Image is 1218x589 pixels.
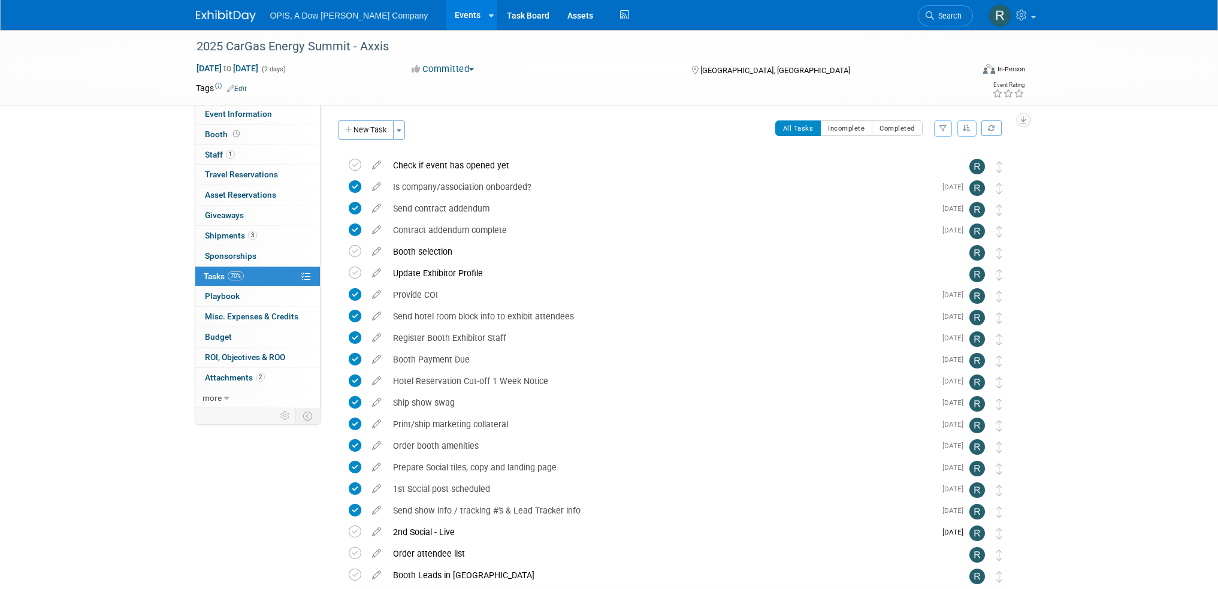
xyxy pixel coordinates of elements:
a: edit [366,225,387,235]
span: 3 [248,231,257,240]
a: Attachments2 [195,368,320,388]
div: Event Rating [992,82,1024,88]
img: Renee Ortner [969,202,985,218]
span: OPIS, A Dow [PERSON_NAME] Company [270,11,428,20]
button: New Task [338,120,394,140]
a: Playbook [195,286,320,306]
img: Renee Ortner [969,418,985,433]
a: edit [366,570,387,581]
span: Sponsorships [205,251,256,261]
div: Is company/association onboarded? [387,177,935,197]
a: edit [366,484,387,494]
img: Renee Ortner [969,504,985,519]
span: [DATE] [942,506,969,515]
div: Hotel Reservation Cut-off 1 Week Notice [387,371,935,391]
button: Incomplete [820,120,872,136]
span: Giveaways [205,210,244,220]
div: 2nd Social - Live [387,522,935,542]
a: edit [366,462,387,473]
span: Tasks [204,271,244,281]
div: Send hotel room block info to exhibit attendees [387,306,935,327]
a: edit [366,376,387,386]
img: Renee Ortner [969,525,985,541]
div: Booth Payment Due [387,349,935,370]
span: [DATE] [942,183,969,191]
span: [DATE] [942,420,969,428]
a: Tasks70% [195,267,320,286]
span: [DATE] [942,226,969,234]
span: Booth not reserved yet [231,129,242,138]
span: [DATE] [942,442,969,450]
div: Contract addendum complete [387,220,935,240]
i: Move task [996,355,1002,367]
div: Send show info / tracking #'s & Lead Tracker info [387,500,935,521]
span: [DATE] [DATE] [196,63,259,74]
button: All Tasks [775,120,821,136]
div: Register Booth Exhibitor Staff [387,328,935,348]
img: Renee Ortner [969,267,985,282]
i: Move task [996,183,1002,194]
a: Misc. Expenses & Credits [195,307,320,327]
a: Sponsorships [195,246,320,266]
div: Send contract addendum [387,198,935,219]
a: edit [366,289,387,300]
img: Format-Inperson.png [983,64,995,74]
span: Shipments [205,231,257,240]
span: Playbook [205,291,240,301]
a: Refresh [981,120,1002,136]
div: Event Format [902,62,1026,80]
img: Renee Ortner [969,396,985,412]
a: edit [366,160,387,171]
span: Budget [205,332,232,342]
div: Provide COI [387,285,935,305]
a: edit [366,505,387,516]
a: edit [366,246,387,257]
a: edit [366,333,387,343]
div: 2025 CarGas Energy Summit - Axxis [192,36,955,58]
div: Check if event has opened yet [387,155,945,176]
span: 70% [228,271,244,280]
a: Booth [195,125,320,144]
i: Move task [996,334,1002,345]
span: Asset Reservations [205,190,276,200]
a: edit [366,527,387,537]
a: edit [366,182,387,192]
a: Budget [195,327,320,347]
i: Move task [996,247,1002,259]
div: Update Exhibitor Profile [387,263,945,283]
i: Move task [996,420,1002,431]
i: Move task [996,485,1002,496]
a: more [195,388,320,408]
span: [DATE] [942,398,969,407]
i: Move task [996,226,1002,237]
div: In-Person [997,65,1025,74]
img: Renee Ortner [969,180,985,196]
a: edit [366,354,387,365]
span: [DATE] [942,334,969,342]
a: edit [366,397,387,408]
span: Travel Reservations [205,170,278,179]
span: ROI, Objectives & ROO [205,352,285,362]
img: Renee Ortner [969,461,985,476]
span: [DATE] [942,528,969,536]
span: [GEOGRAPHIC_DATA], [GEOGRAPHIC_DATA] [700,66,850,75]
div: Booth Leads in [GEOGRAPHIC_DATA] [387,565,945,585]
i: Move task [996,442,1002,453]
img: Renee Ortner [969,288,985,304]
span: (2 days) [261,65,286,73]
div: Prepare Social tiles, copy and landing page [387,457,935,478]
img: Renee Ortner [969,310,985,325]
div: Print/ship marketing collateral [387,414,935,434]
a: Edit [227,84,247,93]
span: Booth [205,129,242,139]
a: edit [366,419,387,430]
span: Misc. Expenses & Credits [205,312,298,321]
i: Move task [996,463,1002,475]
span: to [222,64,233,73]
i: Move task [996,161,1002,173]
img: Renee Ortner [969,353,985,368]
span: [DATE] [942,377,969,385]
a: edit [366,268,387,279]
span: [DATE] [942,355,969,364]
a: Giveaways [195,206,320,225]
